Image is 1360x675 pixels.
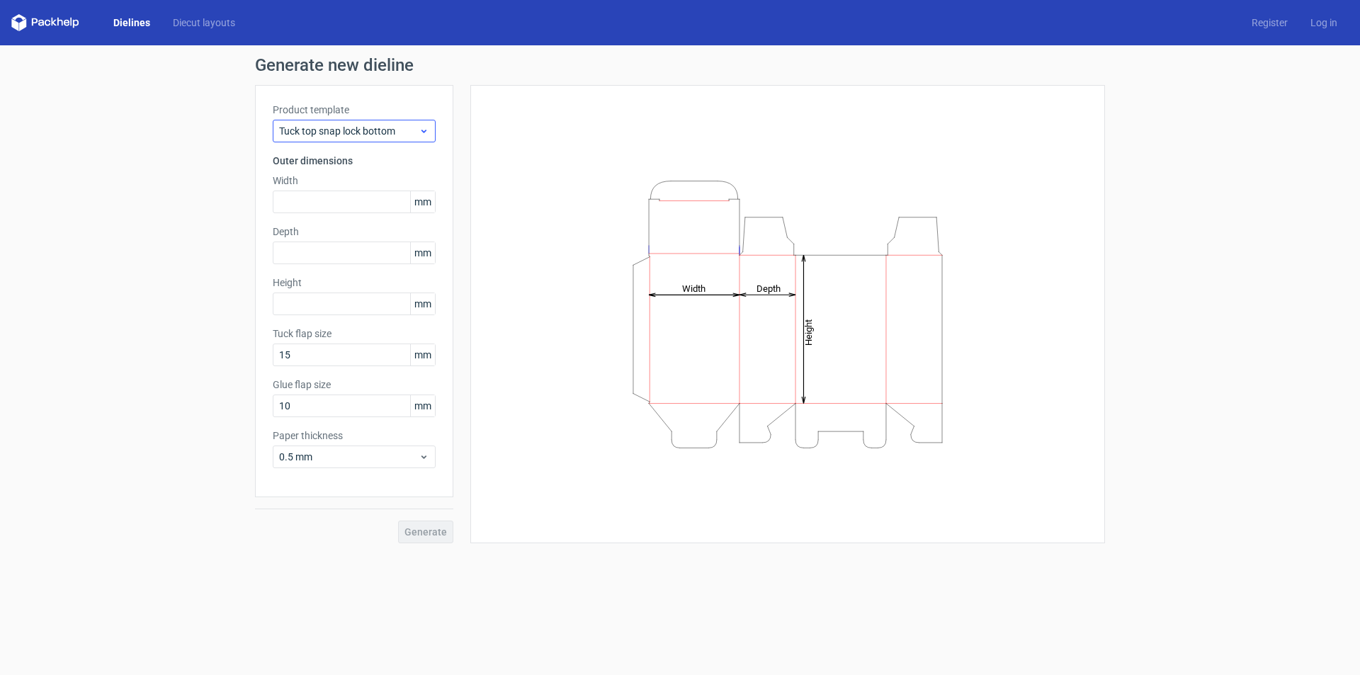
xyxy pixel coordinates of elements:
span: mm [410,191,435,212]
label: Height [273,276,436,290]
label: Glue flap size [273,378,436,392]
a: Log in [1299,16,1349,30]
label: Product template [273,103,436,117]
label: Depth [273,225,436,239]
label: Tuck flap size [273,327,436,341]
span: 0.5 mm [279,450,419,464]
h3: Outer dimensions [273,154,436,168]
span: mm [410,293,435,314]
a: Register [1240,16,1299,30]
span: mm [410,242,435,263]
h1: Generate new dieline [255,57,1105,74]
tspan: Width [682,283,705,293]
tspan: Depth [756,283,781,293]
tspan: Height [803,319,814,345]
label: Paper thickness [273,429,436,443]
a: Dielines [102,16,161,30]
a: Diecut layouts [161,16,246,30]
span: Tuck top snap lock bottom [279,124,419,138]
span: mm [410,395,435,416]
span: mm [410,344,435,365]
label: Width [273,174,436,188]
